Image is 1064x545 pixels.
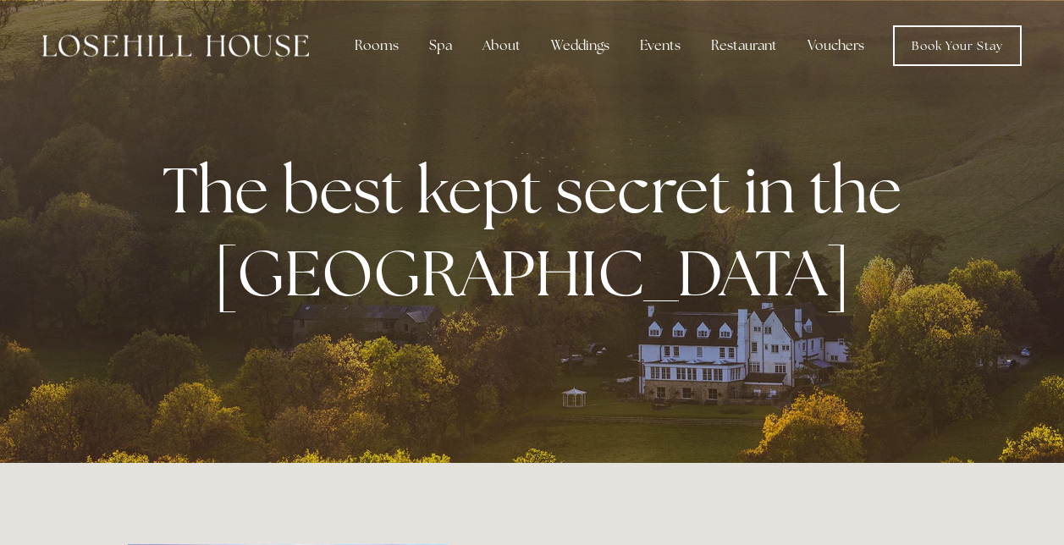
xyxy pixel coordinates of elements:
[538,29,623,63] div: Weddings
[42,35,309,57] img: Losehill House
[697,29,791,63] div: Restaurant
[469,29,534,63] div: About
[416,29,466,63] div: Spa
[626,29,694,63] div: Events
[341,29,412,63] div: Rooms
[893,25,1022,66] a: Book Your Stay
[163,148,915,314] strong: The best kept secret in the [GEOGRAPHIC_DATA]
[794,29,878,63] a: Vouchers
